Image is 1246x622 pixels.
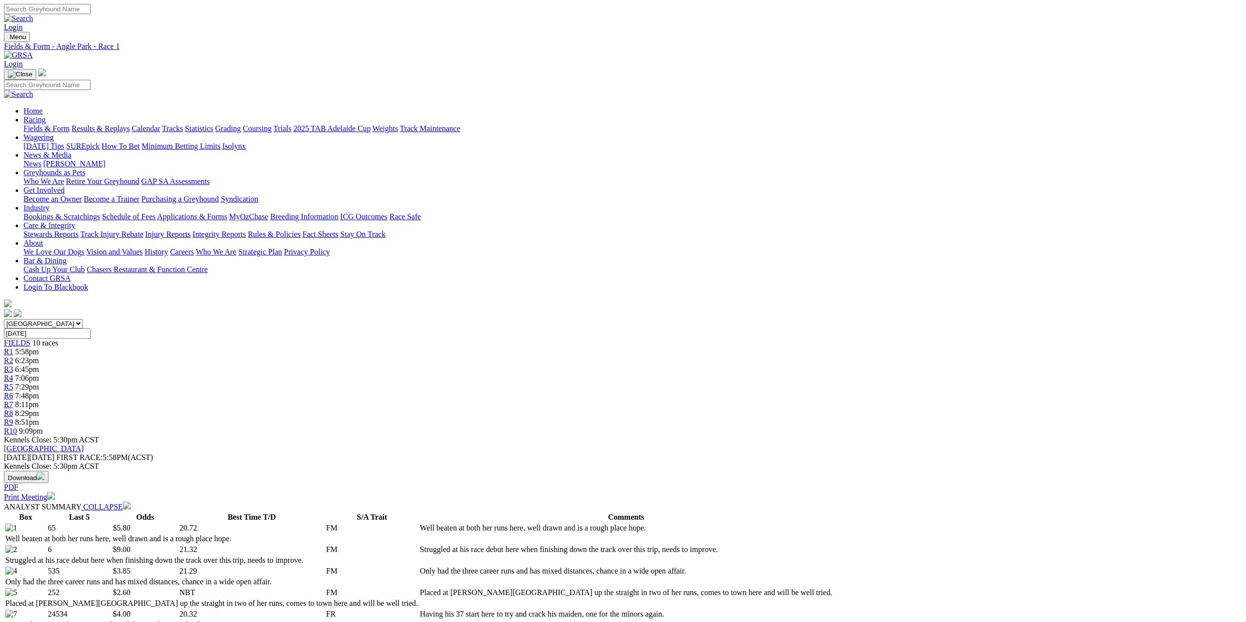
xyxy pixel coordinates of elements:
a: Applications & Forms [157,212,227,221]
a: Injury Reports [145,230,190,238]
td: 21.29 [179,566,325,576]
td: 252 [47,588,112,598]
td: FM [326,545,419,554]
div: News & Media [24,160,1242,168]
a: Fields & Form - Angle Park - Race 1 [4,42,1242,51]
a: How To Bet [102,142,140,150]
a: Integrity Reports [192,230,246,238]
img: Search [4,14,33,23]
td: Struggled at his race debut here when finishing down the track over this trip, needs to improve. [5,555,419,565]
a: Bar & Dining [24,256,67,265]
span: 6:23pm [15,356,39,365]
a: Track Injury Rebate [80,230,143,238]
a: Contact GRSA [24,274,71,282]
div: Care & Integrity [24,230,1242,239]
img: 4 [5,567,17,576]
a: R2 [4,356,13,365]
a: Bookings & Scratchings [24,212,100,221]
span: FIRST RACE: [56,453,102,461]
td: 21.32 [179,545,325,554]
a: [GEOGRAPHIC_DATA] [4,444,84,453]
a: R10 [4,427,17,435]
span: $5.80 [113,524,130,532]
a: ICG Outcomes [340,212,387,221]
td: Well beaten at both her runs here, well drawn and is a rough place hope. [5,534,419,544]
a: Cash Up Your Club [24,265,85,274]
a: Schedule of Fees [102,212,155,221]
span: 8:11pm [15,400,39,409]
a: Who We Are [24,177,64,185]
a: Results & Replays [71,124,130,133]
a: Vision and Values [86,248,142,256]
span: $4.00 [113,610,130,618]
div: Bar & Dining [24,265,1242,274]
td: 20.32 [179,609,325,619]
span: [DATE] [4,453,29,461]
a: COLLAPSE [81,503,131,511]
a: R5 [4,383,13,391]
a: Syndication [221,195,258,203]
a: Greyhounds as Pets [24,168,85,177]
a: Track Maintenance [400,124,460,133]
img: 5 [5,588,17,597]
a: [PERSON_NAME] [43,160,105,168]
a: Fact Sheets [303,230,338,238]
td: 535 [47,566,112,576]
img: 1 [5,524,17,532]
span: 8:51pm [15,418,39,426]
a: Trials [273,124,291,133]
span: 10 races [32,339,58,347]
a: Retire Your Greyhound [66,177,140,185]
a: Tracks [162,124,183,133]
span: R1 [4,347,13,356]
td: Well beaten at both her runs here, well drawn and is a rough place hope. [420,523,833,533]
td: FR [326,609,419,619]
a: Print Meeting [4,493,55,501]
a: Privacy Policy [284,248,330,256]
span: COLLAPSE [83,503,123,511]
span: 5:58pm [15,347,39,356]
td: Only had the three career runs and has mixed distances, chance in a wide open affair. [420,566,833,576]
a: Chasers Restaurant & Function Centre [87,265,208,274]
img: logo-grsa-white.png [38,69,46,76]
a: Coursing [243,124,272,133]
a: [DATE] Tips [24,142,64,150]
a: R6 [4,392,13,400]
a: Rules & Policies [248,230,301,238]
img: GRSA [4,51,33,60]
a: Racing [24,115,46,124]
a: Login To Blackbook [24,283,88,291]
a: R3 [4,365,13,373]
th: Best Time T/D [179,512,325,522]
a: SUREpick [66,142,99,150]
td: Having his 37 start here to try and crack his maiden, one for the minors again. [420,609,833,619]
span: $3.85 [113,567,130,575]
div: ANALYST SUMMARY [4,502,1242,511]
a: R8 [4,409,13,417]
a: Breeding Information [270,212,338,221]
div: Get Involved [24,195,1242,204]
div: Download [4,483,1242,492]
a: Isolynx [222,142,246,150]
button: Toggle navigation [4,32,30,42]
img: 7 [5,610,17,619]
td: 65 [47,523,112,533]
a: About [24,239,43,247]
input: Search [4,80,91,90]
a: Strategic Plan [238,248,282,256]
td: 6 [47,545,112,554]
img: Close [8,70,32,78]
input: Search [4,4,91,14]
a: Minimum Betting Limits [141,142,220,150]
th: S/A Trait [326,512,419,522]
span: 9:09pm [19,427,43,435]
span: Menu [10,33,26,41]
a: R9 [4,418,13,426]
span: Kennels Close: 5:30pm ACST [4,436,99,444]
a: News & Media [24,151,71,159]
button: Toggle navigation [4,69,36,80]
